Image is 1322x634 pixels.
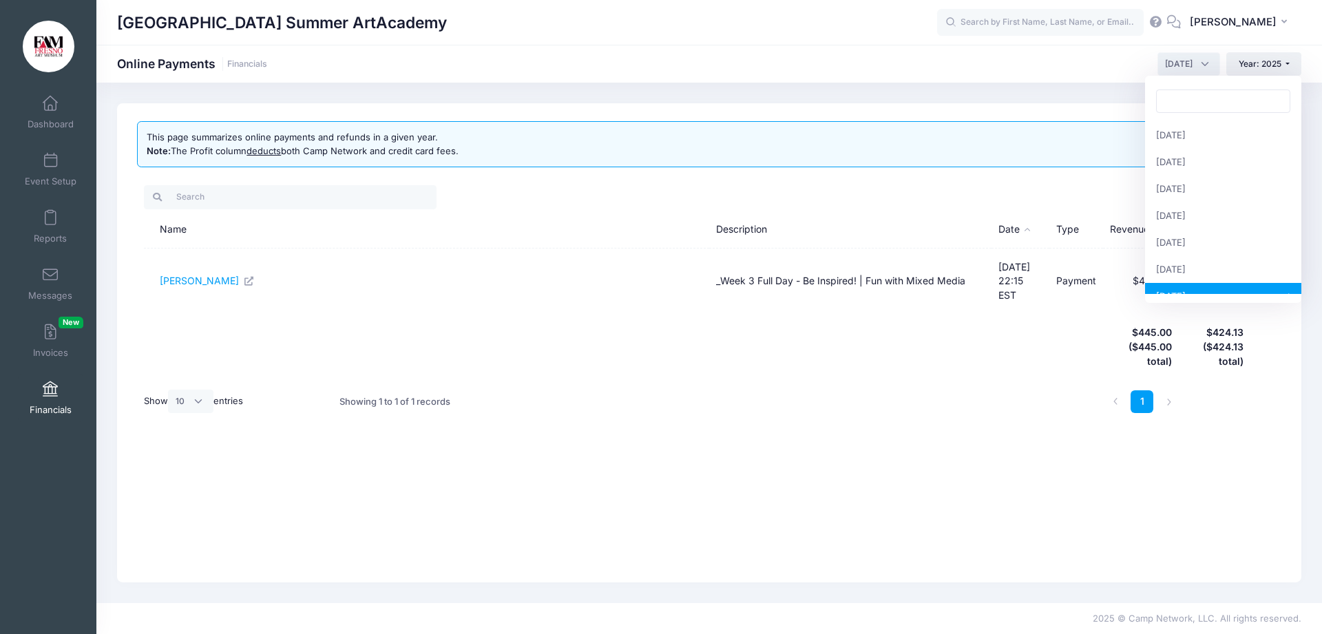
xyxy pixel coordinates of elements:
u: deducts [246,145,281,156]
th: Revenue: activate to sort column ascending [1103,211,1178,249]
th: $424.13 ($424.13 total) [1178,315,1250,380]
li: [DATE] [1145,176,1301,202]
th: $445.00 ($445.00 total) [1103,315,1178,380]
span: Reports [34,233,67,244]
img: Fresno Art Museum Summer ArtAcademy [23,21,74,72]
div: This page summarizes online payments and refunds in a given year. The Profit column both Camp Net... [147,131,459,158]
a: InvoicesNew [18,317,83,365]
td: Payment [1049,249,1103,314]
span: July 2025 [1165,58,1193,70]
span: Invoices [33,347,68,359]
span: Messages [28,290,72,302]
span: 2025 © Camp Network, LLC. All rights reserved. [1093,613,1301,624]
li: [DATE] [1145,202,1301,229]
li: [DATE] [1145,229,1301,256]
td: _Week 3 Full Day - Be Inspired! | Fun with Mixed Media [709,249,992,314]
span: July 2025 [1157,52,1220,76]
td: [DATE] 22:15 EST [992,249,1049,314]
input: Search [144,185,437,209]
h1: Online Payments [117,56,267,71]
button: [PERSON_NAME] [1181,7,1301,39]
th: Date: activate to sort column descending [992,211,1049,249]
span: Dashboard [28,118,74,130]
span: Event Setup [25,176,76,187]
a: Financials [18,374,83,422]
h1: [GEOGRAPHIC_DATA] Summer ArtAcademy [117,7,447,39]
span: Financials [30,404,72,416]
input: Search by First Name, Last Name, or Email... [937,9,1144,36]
a: 1 [1131,390,1153,413]
th: Name: activate to sort column ascending [144,211,709,249]
a: Financials [227,59,267,70]
li: [DATE] [1145,256,1301,283]
a: Event Setup [18,145,83,193]
select: Showentries [168,390,213,413]
th: Type: activate to sort column ascending [1049,211,1103,249]
button: Year: 2025 [1226,52,1301,76]
th: Description: activate to sort column ascending [709,211,992,249]
td: $445.00 [1103,249,1178,314]
a: Dashboard [18,88,83,136]
li: [DATE] [1145,283,1301,310]
span: Year: 2025 [1239,59,1281,69]
label: Show entries [144,390,243,413]
input: Search [1156,89,1290,113]
b: Note: [147,145,171,156]
a: Reports [18,202,83,251]
a: [PERSON_NAME] [160,275,255,286]
span: [PERSON_NAME] [1190,14,1277,30]
span: New [59,317,83,328]
li: [DATE] [1145,149,1301,176]
div: Showing 1 to 1 of 1 records [339,386,450,418]
li: [DATE] [1145,122,1301,149]
a: Messages [18,260,83,308]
